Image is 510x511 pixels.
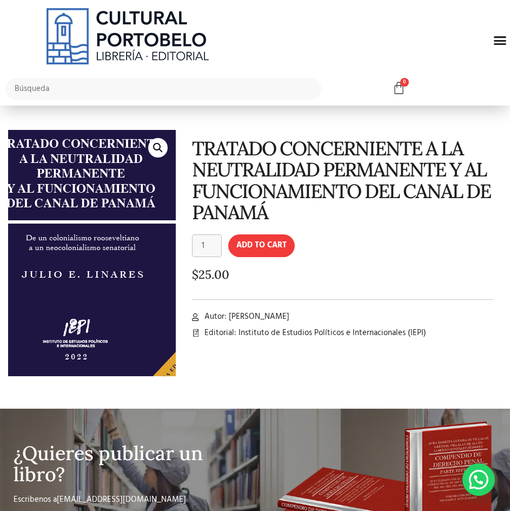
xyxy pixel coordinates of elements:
button: Add to cart [228,234,295,257]
h1: TRATADO CONCERNIENTE A LA NEUTRALIDAD PERMANENTE Y AL FUNCIONAMIENTO DEL CANAL DE PANAMÁ [192,138,494,224]
span: Autor: [PERSON_NAME] [202,311,289,323]
span: 0 [400,78,409,87]
span: $ [192,267,198,282]
input: Product quantity [192,234,221,257]
span: Editorial: Instituto de Estudios Políticos e Internacionales (IEPI) [202,327,426,339]
a: 0 [392,81,406,96]
bdi: 25.00 [192,267,229,282]
input: Búsqueda [5,78,321,100]
div: Contactar por WhatsApp [462,463,495,496]
h2: ¿Quieres publicar un libro? [14,443,250,486]
a: 🔍 [148,138,168,158]
a: [EMAIL_ADDRESS][DOMAIN_NAME] [57,493,186,506]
